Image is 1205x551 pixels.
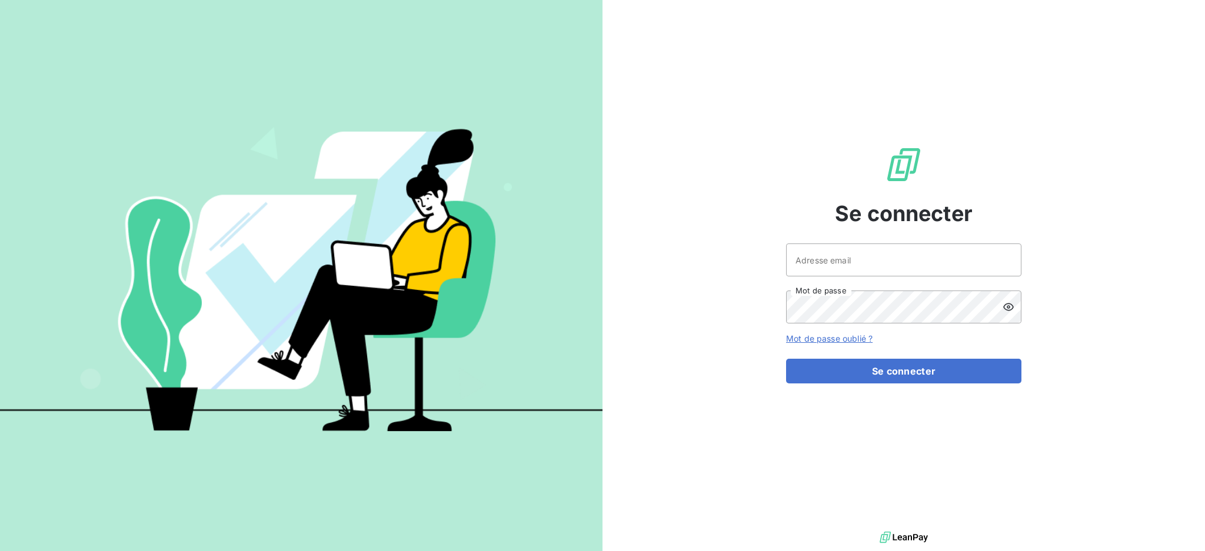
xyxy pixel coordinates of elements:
a: Mot de passe oublié ? [786,333,873,343]
img: Logo LeanPay [885,146,923,183]
input: placeholder [786,243,1021,276]
button: Se connecter [786,359,1021,383]
img: logo [880,529,928,546]
span: Se connecter [835,198,973,229]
